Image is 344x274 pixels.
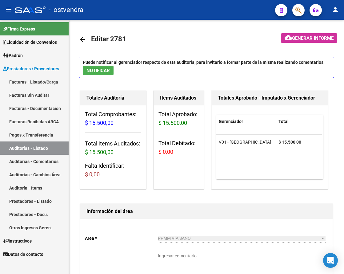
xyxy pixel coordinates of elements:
[3,65,59,72] span: Prestadores / Proveedores
[3,251,43,258] span: Datos de contacto
[160,93,198,103] h1: Items Auditados
[86,207,326,216] h1: Información del área
[79,57,334,78] p: Puede notificar al gerenciador respecto de esta auditoria, para invitarlo a formar parte de la mi...
[86,93,140,103] h1: Totales Auditoría
[85,120,114,126] span: $ 15.500,00
[79,36,86,43] mat-icon: arrow_back
[285,34,292,41] mat-icon: cloud_download
[218,93,322,103] h1: Totales Aprobado - Imputado x Gerenciador
[276,115,316,128] datatable-header-cell: Total
[86,68,110,73] span: NOTIFICAR
[158,149,173,155] span: $ 0,00
[3,26,35,32] span: Firma Express
[158,139,199,156] h3: Total Debitado:
[85,162,141,179] h3: Falta Identificar:
[332,6,339,13] mat-icon: person
[85,139,141,157] h3: Total Items Auditados:
[219,119,243,124] span: Gerenciador
[5,6,12,13] mat-icon: menu
[85,149,114,155] span: $ 15.500,00
[85,235,158,242] p: Area *
[158,120,187,126] span: $ 15.500,00
[85,171,100,178] span: $ 0,00
[83,66,114,75] button: NOTIFICAR
[3,39,57,46] span: Liquidación de Convenios
[278,140,301,145] strong: $ 15.500,00
[91,35,126,43] span: Editar 2781
[278,119,289,124] span: Total
[49,3,83,17] span: - ostvendra
[219,140,271,145] span: V01 - [GEOGRAPHIC_DATA]
[292,35,334,41] span: Generar informe
[216,115,276,128] datatable-header-cell: Gerenciador
[281,33,337,43] button: Generar informe
[3,52,23,59] span: Padrón
[323,253,338,268] div: Open Intercom Messenger
[3,238,32,244] span: Instructivos
[85,110,141,127] h3: Total Comprobantes:
[158,236,191,241] span: PPMM VIA SANO
[158,110,199,127] h3: Total Aprobado:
